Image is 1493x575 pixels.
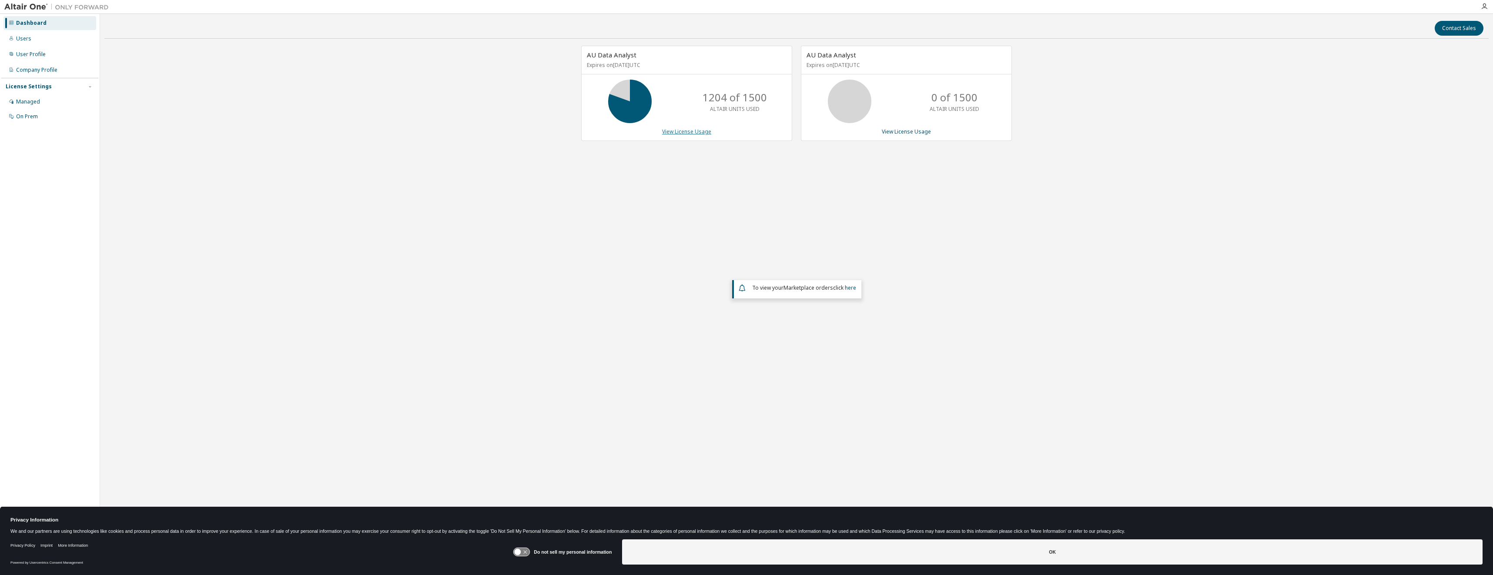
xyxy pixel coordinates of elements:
p: 1204 of 1500 [703,90,767,105]
p: 0 of 1500 [931,90,977,105]
span: AU Data Analyst [587,50,636,59]
p: Expires on [DATE] UTC [587,61,784,69]
div: License Settings [6,83,52,90]
img: Altair One [4,3,113,11]
div: User Profile [16,51,46,58]
span: To view your click [752,284,856,291]
p: ALTAIR UNITS USED [930,105,979,113]
div: Dashboard [16,20,47,27]
div: Users [16,35,31,42]
div: Company Profile [16,67,57,74]
a: View License Usage [882,128,931,135]
span: AU Data Analyst [807,50,856,59]
div: On Prem [16,113,38,120]
a: here [845,284,856,291]
em: Marketplace orders [783,284,833,291]
a: View License Usage [662,128,711,135]
div: Managed [16,98,40,105]
p: ALTAIR UNITS USED [710,105,760,113]
p: Expires on [DATE] UTC [807,61,1004,69]
button: Contact Sales [1435,21,1483,36]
